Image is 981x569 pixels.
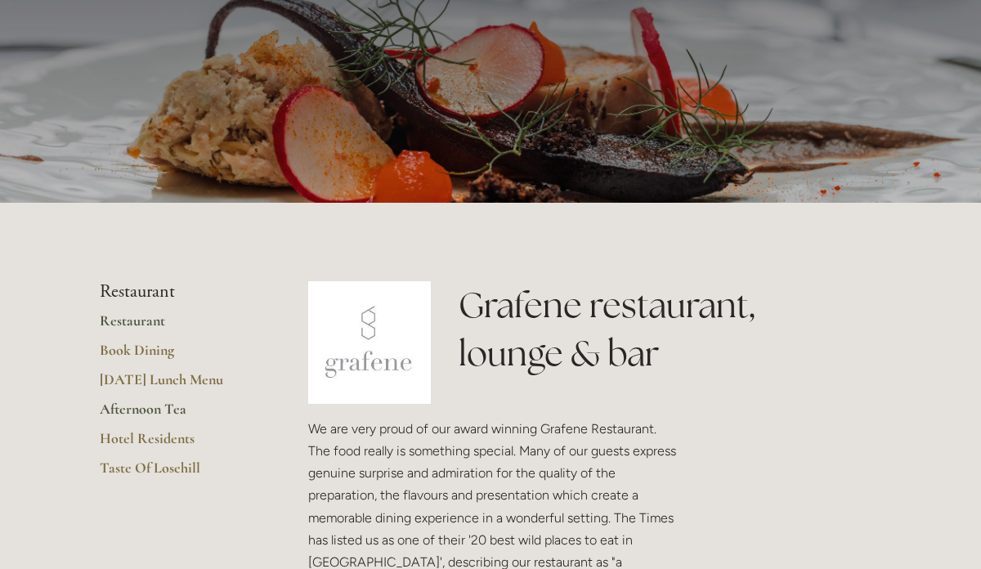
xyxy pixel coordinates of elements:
h1: Grafene restaurant, lounge & bar [459,281,881,378]
li: Restaurant [100,281,256,302]
a: Hotel Residents [100,429,256,459]
img: grafene.jpg [308,281,431,404]
a: Restaurant [100,311,256,341]
a: Taste Of Losehill [100,459,256,488]
a: [DATE] Lunch Menu [100,370,256,400]
a: Book Dining [100,341,256,370]
a: Afternoon Tea [100,400,256,429]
